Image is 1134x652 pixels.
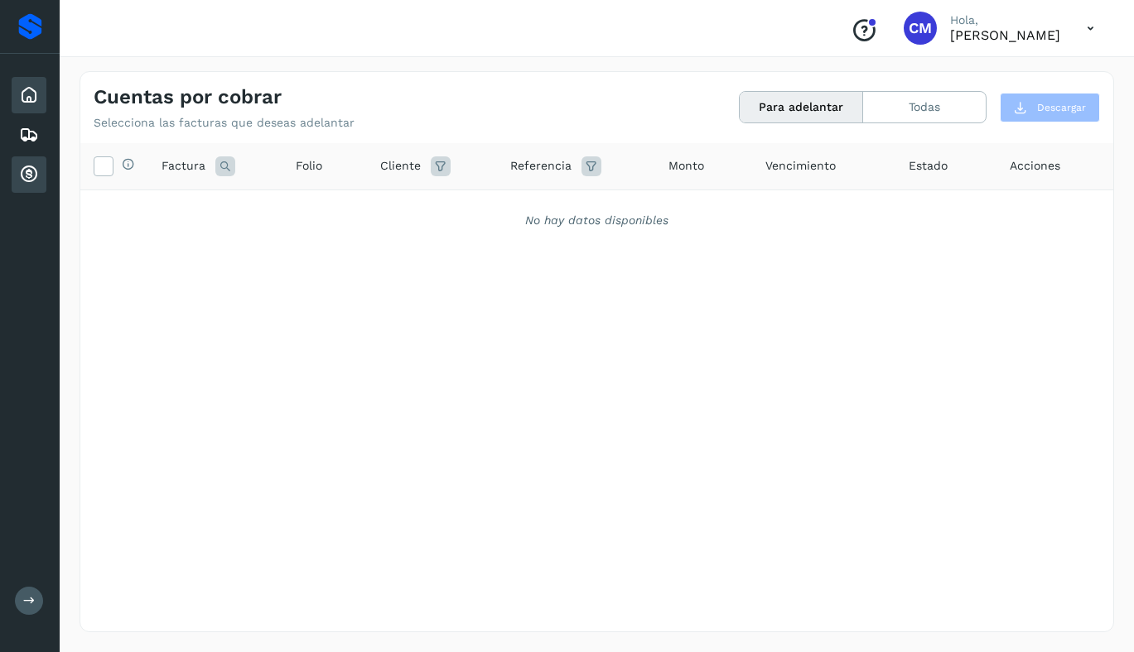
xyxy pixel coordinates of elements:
[510,157,572,175] span: Referencia
[12,77,46,113] div: Inicio
[12,156,46,193] div: Cuentas por cobrar
[1000,93,1100,122] button: Descargar
[1037,100,1086,115] span: Descargar
[12,117,46,153] div: Embarques
[740,92,863,122] button: Para adelantar
[162,157,205,175] span: Factura
[909,157,948,175] span: Estado
[950,13,1060,27] p: Hola,
[863,92,986,122] button: Todas
[1010,157,1060,175] span: Acciones
[765,157,836,175] span: Vencimiento
[296,157,322,175] span: Folio
[950,27,1060,43] p: CARLOS MAIER GARCIA
[94,116,355,130] p: Selecciona las facturas que deseas adelantar
[94,85,282,109] h4: Cuentas por cobrar
[380,157,421,175] span: Cliente
[668,157,704,175] span: Monto
[102,212,1092,229] div: No hay datos disponibles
